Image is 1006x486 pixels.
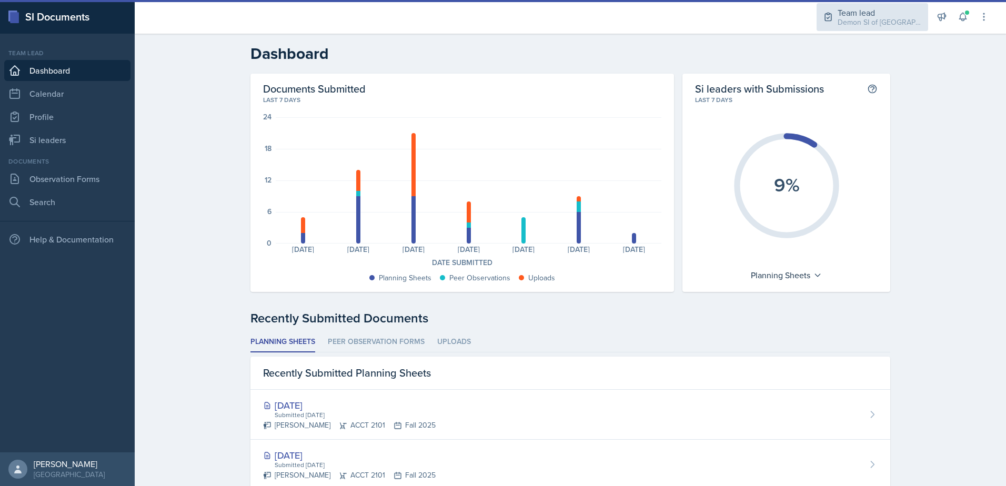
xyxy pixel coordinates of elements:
[838,17,922,28] div: Demon SI of [GEOGRAPHIC_DATA] / Fall 2025
[607,246,662,253] div: [DATE]
[263,448,436,462] div: [DATE]
[267,208,271,215] div: 6
[4,157,130,166] div: Documents
[4,106,130,127] a: Profile
[267,239,271,247] div: 0
[773,171,799,198] text: 9%
[4,48,130,58] div: Team lead
[34,469,105,480] div: [GEOGRAPHIC_DATA]
[265,176,271,184] div: 12
[34,459,105,469] div: [PERSON_NAME]
[4,168,130,189] a: Observation Forms
[276,246,331,253] div: [DATE]
[496,246,551,253] div: [DATE]
[263,420,436,431] div: [PERSON_NAME] ACCT 2101 Fall 2025
[250,44,890,63] h2: Dashboard
[263,257,661,268] div: Date Submitted
[250,332,315,352] li: Planning Sheets
[263,470,436,481] div: [PERSON_NAME] ACCT 2101 Fall 2025
[274,410,436,420] div: Submitted [DATE]
[838,6,922,19] div: Team lead
[4,229,130,250] div: Help & Documentation
[4,60,130,81] a: Dashboard
[4,129,130,150] a: Si leaders
[250,390,890,440] a: [DATE] Submitted [DATE] [PERSON_NAME]ACCT 2101Fall 2025
[379,272,431,283] div: Planning Sheets
[746,267,827,283] div: Planning Sheets
[4,191,130,212] a: Search
[263,95,661,105] div: Last 7 days
[328,332,425,352] li: Peer Observation Forms
[263,113,271,120] div: 24
[250,357,890,390] div: Recently Submitted Planning Sheets
[263,398,436,412] div: [DATE]
[265,145,271,152] div: 18
[437,332,471,352] li: Uploads
[274,460,436,470] div: Submitted [DATE]
[441,246,496,253] div: [DATE]
[331,246,386,253] div: [DATE]
[263,82,661,95] h2: Documents Submitted
[551,246,607,253] div: [DATE]
[449,272,510,283] div: Peer Observations
[4,83,130,104] a: Calendar
[250,309,890,328] div: Recently Submitted Documents
[386,246,441,253] div: [DATE]
[695,82,824,95] h2: Si leaders with Submissions
[528,272,555,283] div: Uploads
[695,95,878,105] div: Last 7 days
